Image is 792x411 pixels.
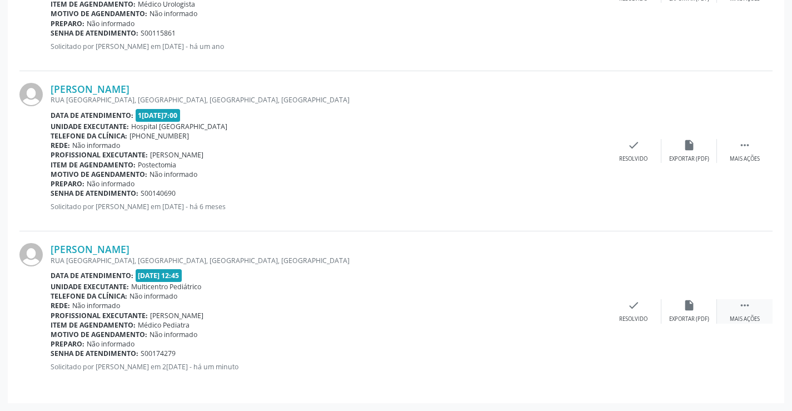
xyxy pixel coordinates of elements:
div: Exportar (PDF) [669,315,709,323]
i: insert_drive_file [683,299,695,311]
span: [DATE] 12:45 [136,269,182,282]
span: Médico Pediatra [138,320,190,330]
div: Mais ações [730,155,760,163]
p: Solicitado por [PERSON_NAME] em 2[DATE] - há um minuto [51,362,606,372]
p: Solicitado por [PERSON_NAME] em [DATE] - há um ano [51,42,606,51]
b: Preparo: [51,179,84,189]
b: Data de atendimento: [51,111,133,120]
i: check [627,299,640,311]
span: [PERSON_NAME] [150,150,203,160]
b: Unidade executante: [51,282,129,291]
span: S00174279 [141,349,176,358]
i: insert_drive_file [683,139,695,151]
b: Profissional executante: [51,150,148,160]
span: Não informado [87,19,135,28]
b: Motivo de agendamento: [51,9,147,18]
span: Não informado [129,291,177,301]
span: [PHONE_NUMBER] [129,131,189,141]
b: Motivo de agendamento: [51,330,147,339]
b: Preparo: [51,19,84,28]
span: Não informado [72,141,120,150]
p: Solicitado por [PERSON_NAME] em [DATE] - há 6 meses [51,202,606,211]
div: Resolvido [619,155,647,163]
span: Não informado [87,179,135,189]
b: Item de agendamento: [51,160,136,170]
span: Multicentro Pediátrico [131,282,201,291]
div: RUA [GEOGRAPHIC_DATA], [GEOGRAPHIC_DATA], [GEOGRAPHIC_DATA], [GEOGRAPHIC_DATA] [51,256,606,265]
b: Senha de atendimento: [51,349,138,358]
b: Motivo de agendamento: [51,170,147,179]
b: Telefone da clínica: [51,131,127,141]
span: S00140690 [141,189,176,198]
span: Não informado [150,170,197,179]
span: Não informado [150,330,197,339]
b: Rede: [51,141,70,150]
b: Unidade executante: [51,122,129,131]
a: [PERSON_NAME] [51,243,129,255]
img: img [19,83,43,106]
span: S00115861 [141,28,176,38]
span: [PERSON_NAME] [150,311,203,320]
b: Data de atendimento: [51,271,133,280]
b: Telefone da clínica: [51,291,127,301]
div: Mais ações [730,315,760,323]
b: Profissional executante: [51,311,148,320]
b: Senha de atendimento: [51,28,138,38]
i:  [739,139,751,151]
i: check [627,139,640,151]
div: Resolvido [619,315,647,323]
b: Senha de atendimento: [51,189,138,198]
img: img [19,243,43,266]
span: Não informado [150,9,197,18]
b: Item de agendamento: [51,320,136,330]
div: RUA [GEOGRAPHIC_DATA], [GEOGRAPHIC_DATA], [GEOGRAPHIC_DATA], [GEOGRAPHIC_DATA] [51,95,606,105]
i:  [739,299,751,311]
a: [PERSON_NAME] [51,83,129,95]
span: Hospital [GEOGRAPHIC_DATA] [131,122,227,131]
span: Não informado [87,339,135,349]
b: Preparo: [51,339,84,349]
span: Não informado [72,301,120,310]
b: Rede: [51,301,70,310]
span: 1[DATE]7:00 [136,109,181,122]
span: Postectomia [138,160,176,170]
div: Exportar (PDF) [669,155,709,163]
